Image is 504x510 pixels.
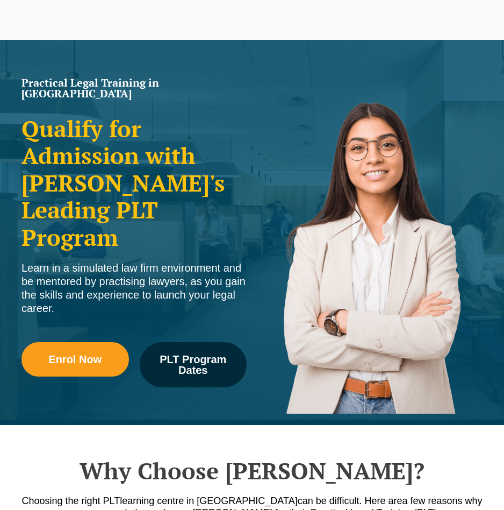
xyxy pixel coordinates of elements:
[48,354,102,365] span: Enrol Now
[21,115,247,251] h2: Qualify for Admission with [PERSON_NAME]'s Leading PLT Program
[298,495,402,506] span: can be difficult. Here are
[147,354,240,376] span: PLT Program Dates
[140,342,247,387] a: PLT Program Dates
[21,342,129,377] a: Enrol Now
[120,495,297,506] span: learning centre in [GEOGRAPHIC_DATA]
[21,77,247,99] h1: Practical Legal Training in [GEOGRAPHIC_DATA]
[21,495,120,506] span: Choosing the right PLT
[16,457,488,484] h2: Why Choose [PERSON_NAME]?
[21,261,247,315] div: Learn in a simulated law firm environment and be mentored by practising lawyers, as you gain the ...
